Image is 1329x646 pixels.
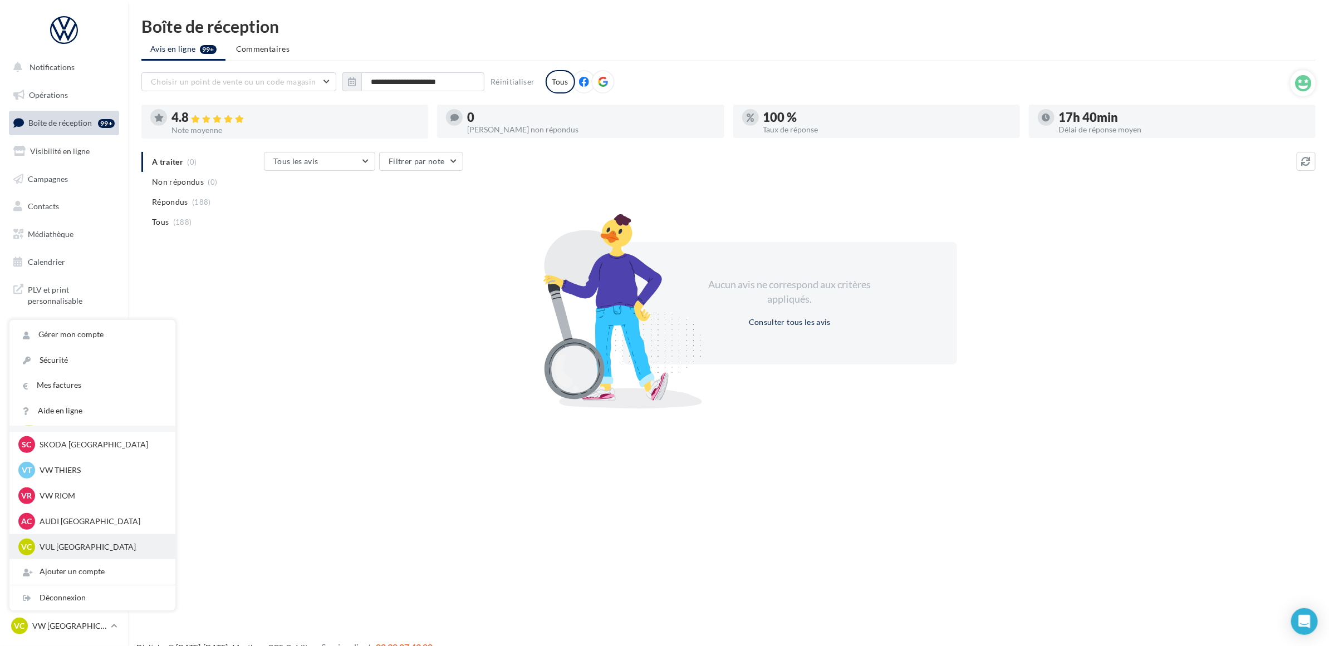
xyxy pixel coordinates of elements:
span: VC [14,620,25,632]
span: Choisir un point de vente ou un code magasin [151,77,316,86]
span: Calendrier [28,257,65,267]
a: PLV et print personnalisable [7,278,121,310]
div: Tous [546,70,575,93]
div: 4.8 [171,111,419,124]
div: Délai de réponse moyen [1059,126,1307,134]
button: Filtrer par note [379,152,463,171]
span: Campagnes [28,174,68,183]
span: Tous les avis [273,156,318,166]
p: SKODA [GEOGRAPHIC_DATA] [40,439,162,450]
span: Notifications [30,62,75,72]
span: Commentaires [236,43,290,55]
span: Tous [152,216,169,228]
span: Non répondus [152,176,204,188]
div: 0 [467,111,715,124]
p: VUL [GEOGRAPHIC_DATA] [40,541,162,553]
div: Déconnexion [9,585,175,610]
a: Visibilité en ligne [7,140,121,163]
a: Campagnes DataOnDemand [7,315,121,348]
span: VT [22,465,32,476]
span: Opérations [29,90,68,100]
span: SC [22,439,32,450]
a: Mes factures [9,373,175,398]
div: Note moyenne [171,126,419,134]
a: Boîte de réception99+ [7,111,121,135]
button: Choisir un point de vente ou un code magasin [141,72,336,91]
button: Notifications [7,56,117,79]
div: 99+ [98,119,115,128]
span: (0) [208,177,218,186]
span: (188) [173,218,192,226]
a: Aide en ligne [9,398,175,423]
button: Consulter tous les avis [744,315,835,329]
div: 100 % [763,111,1011,124]
button: Réinitialiser [486,75,540,88]
span: VR [22,490,32,501]
button: Tous les avis [264,152,375,171]
span: PLV et print personnalisable [28,282,115,306]
div: Open Intercom Messenger [1291,608,1318,635]
p: VW THIERS [40,465,162,476]
span: Contacts [28,201,59,211]
span: AC [22,516,32,527]
a: Sécurité [9,348,175,373]
p: AUDI [GEOGRAPHIC_DATA] [40,516,162,527]
span: Répondus [152,196,188,208]
a: Campagnes [7,167,121,191]
div: [PERSON_NAME] non répondus [467,126,715,134]
p: VW [GEOGRAPHIC_DATA] [32,620,106,632]
div: Boîte de réception [141,18,1316,34]
span: VC [22,541,32,553]
a: Médiathèque [7,223,121,246]
p: VW RIOM [40,490,162,501]
div: 17h 40min [1059,111,1307,124]
span: Boîte de réception [28,118,92,127]
a: VC VW [GEOGRAPHIC_DATA] [9,615,119,637]
span: Médiathèque [28,229,73,239]
a: Calendrier [7,250,121,274]
span: (188) [192,198,211,206]
span: Visibilité en ligne [30,146,90,156]
div: Taux de réponse [763,126,1011,134]
div: Aucun avis ne correspond aux critères appliqués. [694,278,886,306]
a: Contacts [7,195,121,218]
a: Opérations [7,83,121,107]
a: Gérer mon compte [9,322,175,347]
div: Ajouter un compte [9,559,175,584]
